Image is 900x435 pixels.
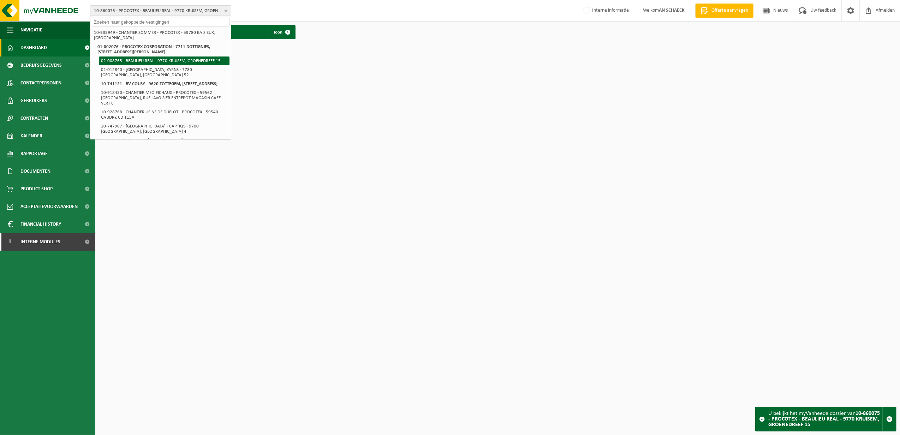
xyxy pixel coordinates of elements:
[99,122,230,136] li: 10-747907 - [GEOGRAPHIC_DATA] - CAPTIQS - 9700 [GEOGRAPHIC_DATA], [GEOGRAPHIC_DATA] 4
[7,233,13,251] span: I
[273,30,282,35] span: Toon
[20,145,48,162] span: Rapportage
[99,136,230,145] li: 02-008762 - DS FIBRES - [STREET_ADDRESS]
[90,5,231,16] button: 10-860075 - PROCOTEX - BEAULIEU REAL - 9770 KRUISEM, GROENEDREEF 15
[20,109,48,127] span: Contracten
[20,198,78,215] span: Acceptatievoorwaarden
[20,21,42,39] span: Navigatie
[20,127,42,145] span: Kalender
[582,5,629,16] label: Interne informatie
[768,407,882,431] div: U bekijkt het myVanheede dossier van
[92,18,230,26] input: Zoeken naar gekoppelde vestigingen
[20,162,50,180] span: Documenten
[99,65,230,79] li: 02-012840 - [GEOGRAPHIC_DATA] YARNS - 7780 [GEOGRAPHIC_DATA], [GEOGRAPHIC_DATA] 52
[99,56,230,65] li: 02-008765 - BEAULIEU REAL - 9770 KRUISEM, GROENEDREEF 15
[99,88,230,108] li: 10-918430 - CHANTIER MEO FICHAUX - PROCOTEX - 59562 [GEOGRAPHIC_DATA], RUE LAVOISIER ENTREPOT MAG...
[659,8,685,13] strong: AN SCHAECK
[20,215,61,233] span: Financial History
[97,44,210,54] strong: 01-002076 - PROCOTEX CORPORATION - 7711 DOTTIGNIES, [STREET_ADDRESS][PERSON_NAME]
[20,233,60,251] span: Interne modules
[94,6,222,16] span: 10-860075 - PROCOTEX - BEAULIEU REAL - 9770 KRUISEM, GROENEDREEF 15
[20,92,47,109] span: Gebruikers
[99,108,230,122] li: 10-928768 - CHANTIER USINE DE DUFLOT - PROCOTEX - 59540 CAUDRY, CD 115A
[20,180,53,198] span: Product Shop
[20,56,62,74] span: Bedrijfsgegevens
[20,39,47,56] span: Dashboard
[710,7,750,14] span: Offerte aanvragen
[268,25,295,39] a: Toon
[20,74,61,92] span: Contactpersonen
[92,28,230,42] li: 10-933949 - CHANTIER SOMMER - PROCOTEX - 59780 BAISIEUX, [GEOGRAPHIC_DATA]
[768,411,880,428] strong: 10-860075 - PROCOTEX - BEAULIEU REAL - 9770 KRUISEM, GROENEDREEF 15
[101,82,217,86] strong: 10-741121 - BV COUSY - 9620 ZOTTEGEM, [STREET_ADDRESS]
[695,4,753,18] a: Offerte aanvragen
